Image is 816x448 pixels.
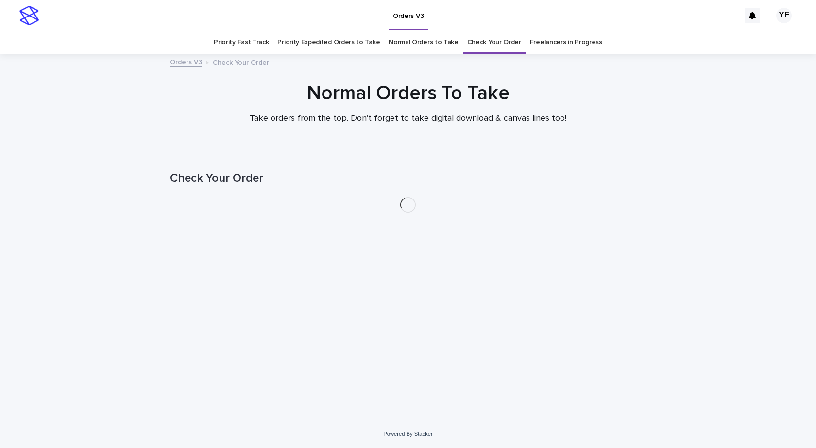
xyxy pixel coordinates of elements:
h1: Normal Orders To Take [170,82,646,105]
img: stacker-logo-s-only.png [19,6,39,25]
a: Orders V3 [170,56,202,67]
p: Take orders from the top. Don't forget to take digital download & canvas lines too! [214,114,602,124]
a: Priority Expedited Orders to Take [277,31,380,54]
h1: Check Your Order [170,171,646,185]
p: Check Your Order [213,56,269,67]
a: Check Your Order [467,31,521,54]
a: Priority Fast Track [214,31,269,54]
div: YE [776,8,792,23]
a: Powered By Stacker [383,431,432,437]
a: Freelancers in Progress [530,31,602,54]
a: Normal Orders to Take [389,31,459,54]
